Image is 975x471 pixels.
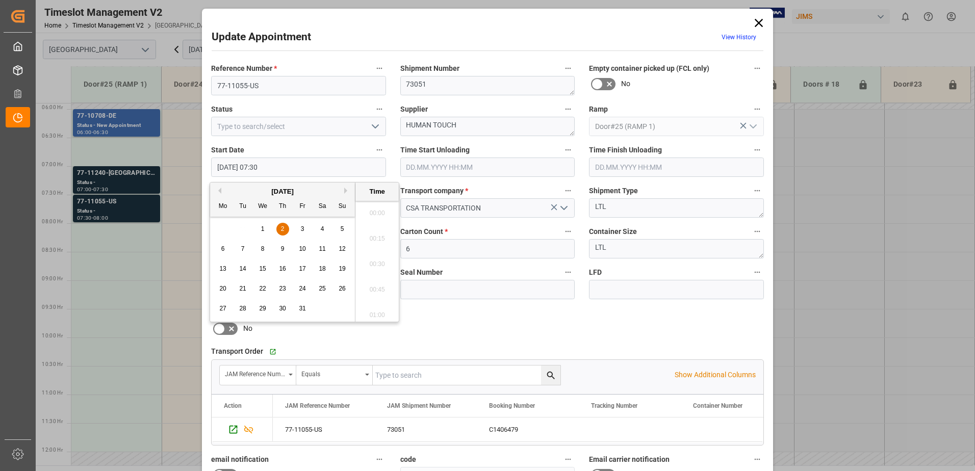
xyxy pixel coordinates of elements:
button: search button [541,365,560,385]
span: 7 [241,245,245,252]
button: Time Start Unloading [561,143,575,156]
span: LFD [589,267,602,278]
span: 27 [219,305,226,312]
textarea: LTL [589,239,764,258]
button: Time Finish Unloading [751,143,764,156]
span: JAM Reference Number [285,402,350,409]
div: Choose Wednesday, October 1st, 2025 [256,223,269,235]
div: Choose Friday, October 24th, 2025 [296,282,309,295]
span: 31 [299,305,305,312]
div: Choose Monday, October 6th, 2025 [217,243,229,255]
textarea: LTL [589,198,764,218]
button: Reference Number * [373,62,386,75]
span: 15 [259,265,266,272]
span: Start Date [211,145,244,155]
span: JAM Shipment Number [387,402,451,409]
div: We [256,200,269,213]
div: Tu [237,200,249,213]
span: 23 [279,285,286,292]
div: Choose Wednesday, October 8th, 2025 [256,243,269,255]
div: Choose Friday, October 31st, 2025 [296,302,309,315]
span: 8 [261,245,265,252]
span: 18 [319,265,325,272]
span: Carton Count [400,226,448,237]
div: Choose Saturday, October 11th, 2025 [316,243,329,255]
span: Time Start Unloading [400,145,470,155]
span: 10 [299,245,305,252]
span: email notification [211,454,269,465]
span: No [621,78,630,89]
h2: Update Appointment [212,29,311,45]
p: Show Additional Columns [675,370,756,380]
div: Choose Wednesday, October 15th, 2025 [256,263,269,275]
div: Choose Sunday, October 19th, 2025 [336,263,349,275]
button: Previous Month [215,188,221,194]
span: 2 [281,225,285,232]
button: Container Size [751,225,764,238]
button: Shipment Type [751,184,764,197]
span: 1 [261,225,265,232]
span: 20 [219,285,226,292]
span: code [400,454,416,465]
button: Supplier [561,102,575,116]
span: 21 [239,285,246,292]
div: Choose Tuesday, October 14th, 2025 [237,263,249,275]
button: email notification [373,453,386,466]
div: Choose Wednesday, October 29th, 2025 [256,302,269,315]
div: 77-11055-US [273,417,375,441]
button: LFD [751,266,764,279]
span: Transport company [400,186,468,196]
div: Time [358,187,396,197]
div: Choose Saturday, October 4th, 2025 [316,223,329,235]
div: C1406479 [477,417,579,441]
div: Press SPACE to select this row. [212,417,273,442]
div: Choose Thursday, October 30th, 2025 [276,302,289,315]
button: Next Month [344,188,350,194]
button: code [561,453,575,466]
span: Status [211,104,233,115]
span: 26 [339,285,345,292]
span: Seal Number [400,267,443,278]
button: Seal Number [561,266,575,279]
div: Choose Tuesday, October 21st, 2025 [237,282,249,295]
div: Choose Monday, October 27th, 2025 [217,302,229,315]
textarea: HUMAN TOUCH [400,117,575,136]
div: Choose Thursday, October 23rd, 2025 [276,282,289,295]
div: Choose Thursday, October 2nd, 2025 [276,223,289,235]
div: 73051 [375,417,477,441]
button: Ramp [751,102,764,116]
span: Container Number [693,402,742,409]
span: Booking Number [489,402,535,409]
button: Start Date [373,143,386,156]
span: Empty container picked up (FCL only) [589,63,709,74]
span: 12 [339,245,345,252]
span: No [243,323,252,334]
div: Choose Friday, October 17th, 2025 [296,263,309,275]
button: Transport company * [561,184,575,197]
span: 25 [319,285,325,292]
div: Choose Thursday, October 16th, 2025 [276,263,289,275]
span: 13 [219,265,226,272]
div: Choose Sunday, October 5th, 2025 [336,223,349,235]
input: DD.MM.YYYY HH:MM [589,158,764,177]
div: month 2025-10 [213,219,352,319]
span: 29 [259,305,266,312]
div: Equals [301,367,362,379]
span: Ramp [589,104,608,115]
button: open menu [296,365,373,385]
div: Choose Sunday, October 12th, 2025 [336,243,349,255]
div: Choose Friday, October 3rd, 2025 [296,223,309,235]
a: View History [722,34,756,41]
div: Choose Thursday, October 9th, 2025 [276,243,289,255]
button: Shipment Number [561,62,575,75]
div: Choose Saturday, October 18th, 2025 [316,263,329,275]
span: Supplier [400,104,428,115]
span: Email carrier notification [589,454,670,465]
button: Email carrier notification [751,453,764,466]
input: DD.MM.YYYY HH:MM [400,158,575,177]
span: 30 [279,305,286,312]
span: Tracking Number [591,402,637,409]
button: open menu [367,119,382,135]
div: Choose Monday, October 20th, 2025 [217,282,229,295]
span: Shipment Number [400,63,459,74]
